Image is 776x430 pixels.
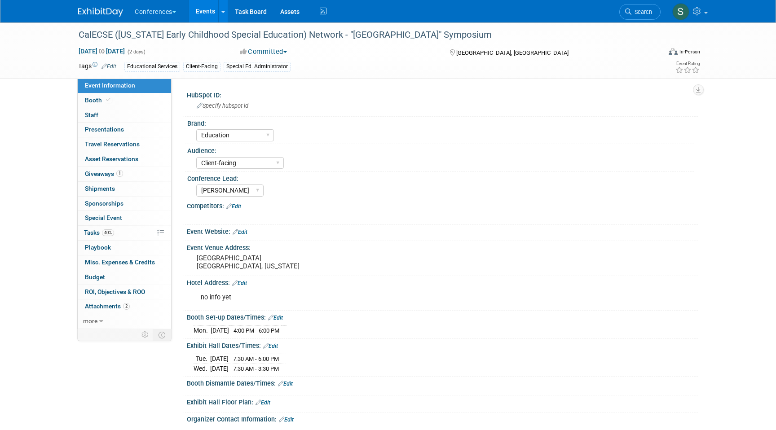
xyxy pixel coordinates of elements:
[194,364,210,373] td: Wed.
[137,329,153,341] td: Personalize Event Tab Strip
[78,61,116,72] td: Tags
[187,241,698,252] div: Event Venue Address:
[78,211,171,225] a: Special Event
[187,395,698,407] div: Exhibit Hall Floor Plan:
[78,314,171,329] a: more
[679,48,700,55] div: In-Person
[78,93,171,108] a: Booth
[187,339,698,351] div: Exhibit Hall Dates/Times:
[78,79,171,93] a: Event Information
[211,326,229,335] td: [DATE]
[268,315,283,321] a: Edit
[672,3,689,20] img: Sophie Buffo
[85,111,98,118] span: Staff
[194,326,211,335] td: Mon.
[116,170,123,177] span: 1
[85,170,123,177] span: Giveaways
[85,303,130,310] span: Attachments
[78,108,171,123] a: Staff
[187,225,698,237] div: Event Website:
[85,185,115,192] span: Shipments
[78,182,171,196] a: Shipments
[226,203,241,210] a: Edit
[85,214,122,221] span: Special Event
[224,62,291,71] div: Special Ed. Administrator
[210,364,229,373] td: [DATE]
[85,244,111,251] span: Playbook
[78,285,171,299] a: ROI, Objectives & ROO
[234,327,279,334] span: 4:00 PM - 6:00 PM
[78,47,125,55] span: [DATE] [DATE]
[85,140,140,148] span: Travel Reservations
[233,229,247,235] a: Edit
[187,412,698,424] div: Organizer Contact Information:
[187,172,694,183] div: Conference Lead:
[85,259,155,266] span: Misc. Expenses & Credits
[78,123,171,137] a: Presentations
[187,311,698,322] div: Booth Set-up Dates/Times:
[102,229,114,236] span: 40%
[456,49,569,56] span: [GEOGRAPHIC_DATA], [GEOGRAPHIC_DATA]
[97,48,106,55] span: to
[123,303,130,310] span: 2
[85,155,138,162] span: Asset Reservations
[183,62,220,71] div: Client-Facing
[78,270,171,285] a: Budget
[210,354,229,364] td: [DATE]
[85,288,145,295] span: ROI, Objectives & ROO
[187,117,694,128] div: Brand:
[78,8,123,17] img: ExhibitDay
[233,365,279,372] span: 7:30 AM - 3:30 PM
[85,273,105,281] span: Budget
[194,289,599,307] div: no info yet
[669,48,678,55] img: Format-Inperson.png
[278,381,293,387] a: Edit
[101,63,116,70] a: Edit
[78,137,171,152] a: Travel Reservations
[233,355,279,362] span: 7:30 AM - 6:00 PM
[187,88,698,100] div: HubSpot ID:
[232,280,247,286] a: Edit
[78,299,171,314] a: Attachments2
[187,199,698,211] div: Competitors:
[256,399,270,406] a: Edit
[124,62,180,71] div: Educational Services
[85,126,124,133] span: Presentations
[85,200,123,207] span: Sponsorships
[127,49,145,55] span: (2 days)
[153,329,172,341] td: Toggle Event Tabs
[78,241,171,255] a: Playbook
[75,27,647,43] div: CalECSE ([US_STATE] Early Childhood Special Education) Network - "[GEOGRAPHIC_DATA]" Symposium
[279,417,294,423] a: Edit
[631,9,652,15] span: Search
[106,97,110,102] i: Booth reservation complete
[83,317,97,325] span: more
[78,226,171,240] a: Tasks40%
[197,102,248,109] span: Specify hubspot id
[78,167,171,181] a: Giveaways1
[85,82,135,89] span: Event Information
[237,47,291,57] button: Committed
[187,377,698,388] div: Booth Dismantle Dates/Times:
[263,343,278,349] a: Edit
[197,254,390,270] pre: [GEOGRAPHIC_DATA] [GEOGRAPHIC_DATA], [US_STATE]
[85,97,112,104] span: Booth
[619,4,661,20] a: Search
[608,47,700,60] div: Event Format
[187,144,694,155] div: Audience:
[78,152,171,167] a: Asset Reservations
[187,276,698,288] div: Hotel Address:
[78,255,171,270] a: Misc. Expenses & Credits
[84,229,114,236] span: Tasks
[78,197,171,211] a: Sponsorships
[675,61,700,66] div: Event Rating
[194,354,210,364] td: Tue.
